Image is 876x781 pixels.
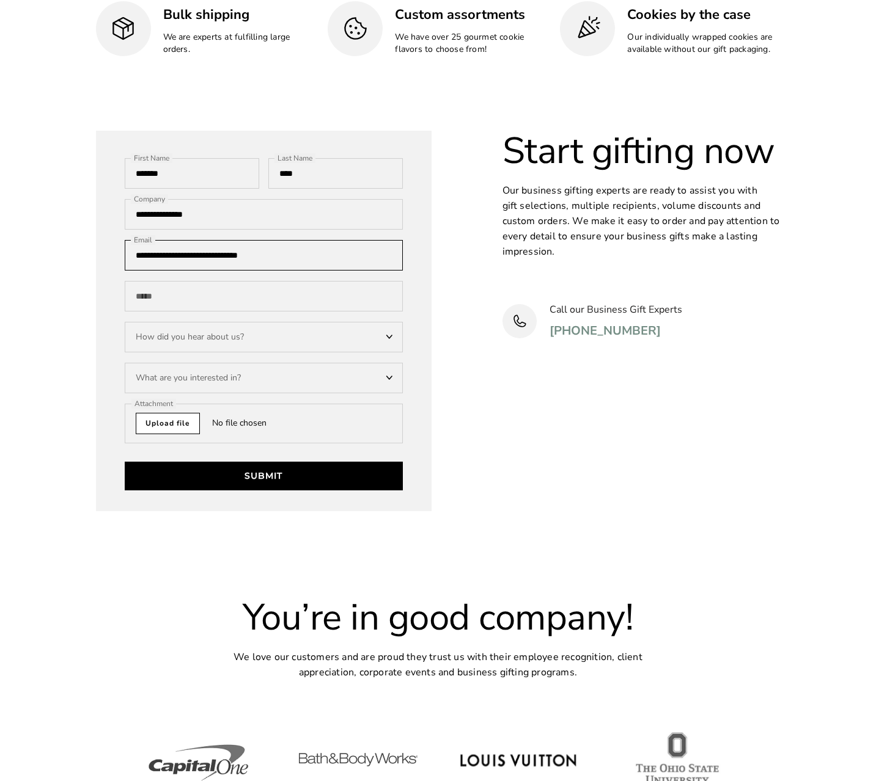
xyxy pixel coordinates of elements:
[512,313,528,329] img: Phone
[125,322,403,352] div: How did you hear about us?
[212,650,664,680] p: We love our customers and are proud they trust us with their employee recognition, client appreci...
[163,5,316,24] h3: Bulk shipping
[342,15,369,42] img: Custom assortments
[395,5,548,24] h3: Custom assortments
[575,15,601,42] img: Cookies by the case
[110,15,136,42] img: Bulk shipping
[627,5,780,24] h3: Cookies by the case
[550,302,682,318] p: Call our Business Gift Experts
[125,462,403,491] button: Submit
[550,321,661,340] a: [PHONE_NUMBER]
[138,597,738,638] h2: You’re in good company!
[125,363,403,393] div: What are you interested in?
[212,417,279,429] span: No file chosen
[502,183,781,260] p: Our business gifting experts are ready to assist you with gift selections, multiple recipients, v...
[163,31,316,56] p: We are experts at fulfilling large orders.
[395,31,548,56] p: We have over 25 gourmet cookie flavors to choose from!
[136,413,200,434] span: Upload file
[502,131,781,171] h2: Start gifting now
[627,31,780,56] p: Our individually wrapped cookies are available without our gift packaging.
